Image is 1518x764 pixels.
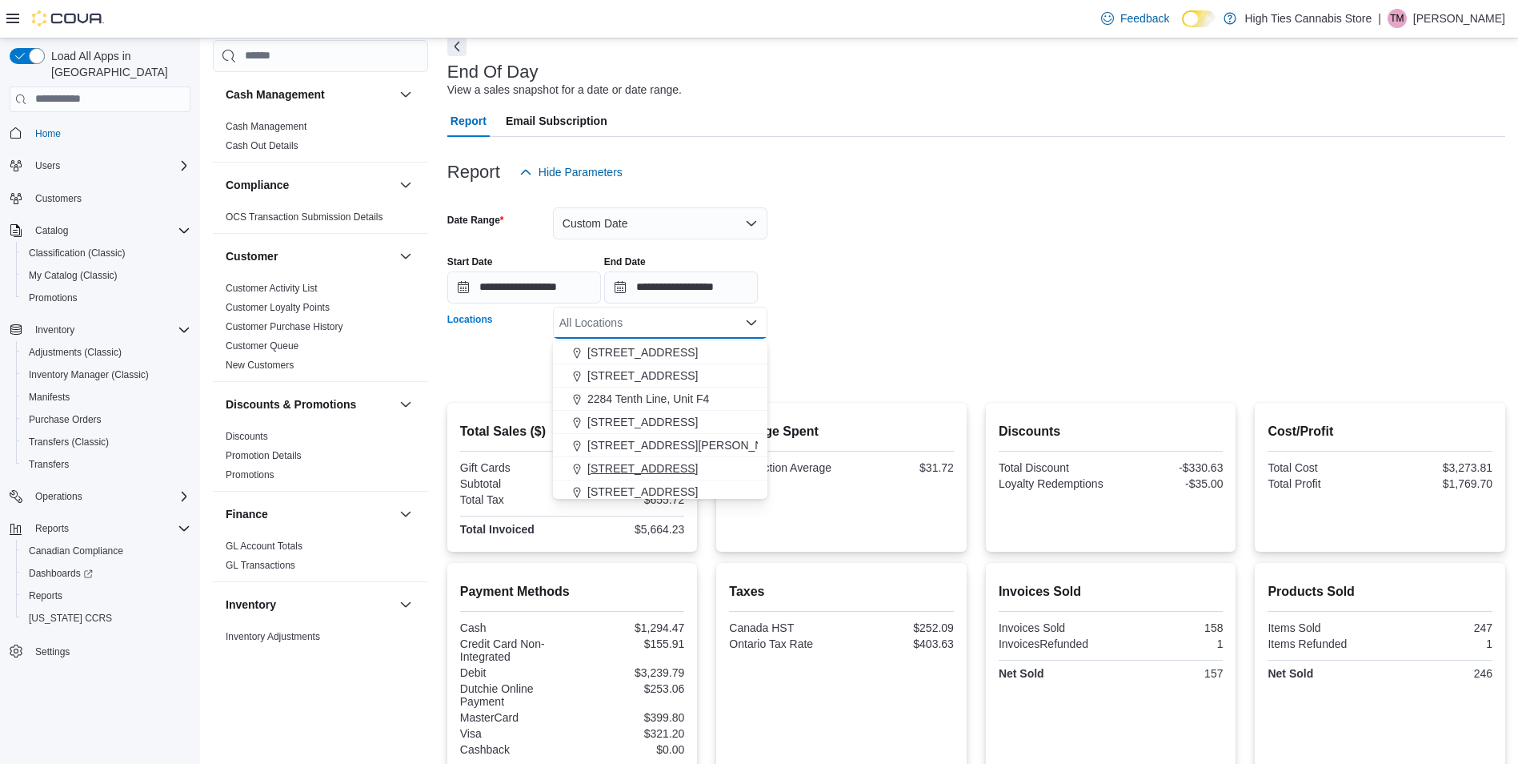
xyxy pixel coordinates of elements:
[29,189,88,208] a: Customers
[1390,9,1404,28] span: TM
[1182,10,1216,27] input: Dark Mode
[226,121,306,132] a: Cash Management
[29,641,190,661] span: Settings
[29,458,69,471] span: Transfers
[16,264,197,287] button: My Catalog (Classic)
[226,506,268,522] h3: Finance
[553,457,767,481] button: [STREET_ADDRESS]
[22,388,76,407] a: Manifests
[226,140,298,151] a: Cash Out Details
[553,207,767,239] button: Custom Date
[29,487,190,506] span: Operations
[587,460,698,476] span: [STREET_ADDRESS]
[587,368,698,384] span: [STREET_ADDRESS]
[447,37,467,56] button: Next
[1114,637,1223,650] div: 1
[213,537,428,581] div: Finance
[460,743,569,756] div: Cashback
[226,360,294,371] a: New Customers
[575,493,684,506] div: $655.72
[587,484,698,500] span: [STREET_ADDRESS]
[226,283,318,294] a: Customer Activity List
[226,248,393,264] button: Customer
[226,431,268,442] a: Discounts
[1384,621,1492,634] div: 247
[575,523,684,536] div: $5,664.23
[226,248,278,264] h3: Customer
[22,243,190,263] span: Classification (Classic)
[29,545,123,557] span: Canadian Compliance
[226,86,393,103] button: Cash Management
[29,221,190,240] span: Catalog
[29,320,81,340] button: Inventory
[553,411,767,434] button: [STREET_ADDRESS]
[22,343,128,362] a: Adjustments (Classic)
[460,461,569,474] div: Gift Cards
[845,461,954,474] div: $31.72
[29,221,74,240] button: Catalog
[396,395,415,414] button: Discounts & Promotions
[16,386,197,408] button: Manifests
[460,523,535,536] strong: Total Invoiced
[22,586,190,605] span: Reports
[226,302,330,313] a: Customer Loyalty Points
[226,450,302,461] a: Promotion Details
[460,582,685,601] h2: Payment Methods
[213,279,428,381] div: Customer
[3,319,197,341] button: Inventory
[29,642,76,661] a: Settings
[213,117,428,162] div: Cash Management
[1182,27,1183,28] span: Dark Mode
[575,727,684,740] div: $321.20
[3,122,197,145] button: Home
[1384,477,1492,490] div: $1,769.70
[553,179,767,620] div: Choose from the following options
[29,519,190,538] span: Reports
[553,388,767,411] button: 2284 Tenth Line, Unit F4
[29,487,89,506] button: Operations
[447,163,500,182] h3: Report
[396,247,415,266] button: Customer
[22,266,124,285] a: My Catalog (Classic)
[575,711,684,724] div: $399.80
[226,321,343,332] a: Customer Purchase History
[447,62,539,82] h3: End Of Day
[35,192,82,205] span: Customers
[35,224,68,237] span: Catalog
[447,271,601,304] input: Press the down key to open a popover containing a calendar.
[506,105,607,137] span: Email Subscription
[845,637,954,650] div: $403.63
[226,86,325,103] h3: Cash Management
[396,175,415,195] button: Compliance
[3,517,197,540] button: Reports
[226,320,343,333] span: Customer Purchase History
[1384,637,1492,650] div: 1
[729,621,838,634] div: Canada HST
[29,519,75,538] button: Reports
[575,666,684,679] div: $3,239.79
[16,562,197,585] a: Dashboards
[460,637,569,663] div: Credit Card Non-Integrated
[447,82,682,99] div: View a sales snapshot for a date or date range.
[22,455,75,474] a: Transfers
[22,432,115,452] a: Transfers (Classic)
[226,396,356,412] h3: Discounts & Promotions
[1268,422,1492,441] h2: Cost/Profit
[587,414,698,430] span: [STREET_ADDRESS]
[1413,9,1505,28] p: [PERSON_NAME]
[16,364,197,386] button: Inventory Manager (Classic)
[29,123,190,143] span: Home
[22,410,190,429] span: Purchase Orders
[35,127,61,140] span: Home
[447,313,493,326] label: Locations
[587,391,709,407] span: 2284 Tenth Line, Unit F4
[1268,477,1376,490] div: Total Profit
[1268,461,1376,474] div: Total Cost
[999,461,1107,474] div: Total Discount
[29,346,122,359] span: Adjustments (Classic)
[213,427,428,491] div: Discounts & Promotions
[226,560,295,571] a: GL Transactions
[22,343,190,362] span: Adjustments (Classic)
[226,340,298,352] span: Customer Queue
